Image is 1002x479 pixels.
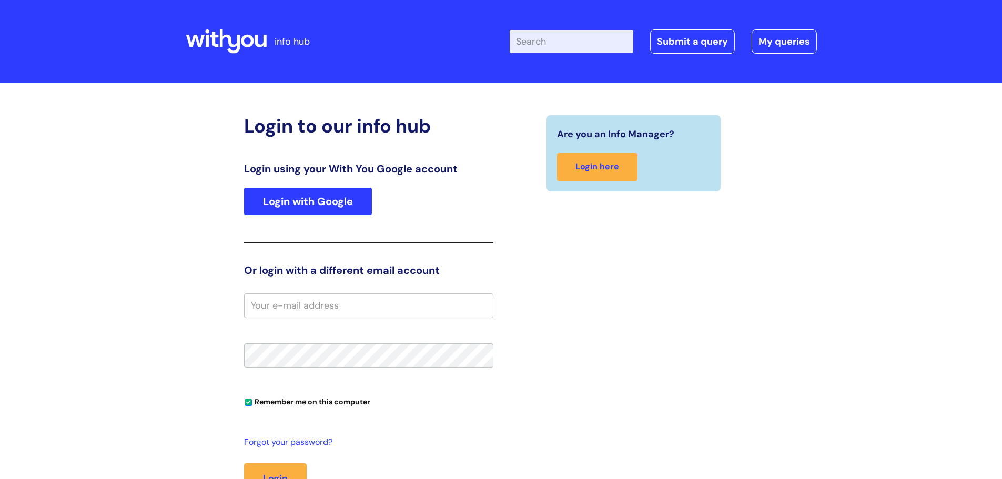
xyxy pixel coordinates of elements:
div: You can uncheck this option if you're logging in from a shared device [244,393,493,410]
a: Login with Google [244,188,372,215]
input: Search [510,30,633,53]
a: Submit a query [650,29,735,54]
a: Forgot your password? [244,435,488,450]
label: Remember me on this computer [244,395,370,406]
h2: Login to our info hub [244,115,493,137]
h3: Or login with a different email account [244,264,493,277]
a: Login here [557,153,637,181]
span: Are you an Info Manager? [557,126,674,142]
h3: Login using your With You Google account [244,162,493,175]
p: info hub [275,33,310,50]
input: Your e-mail address [244,293,493,318]
input: Remember me on this computer [245,399,252,406]
a: My queries [752,29,817,54]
